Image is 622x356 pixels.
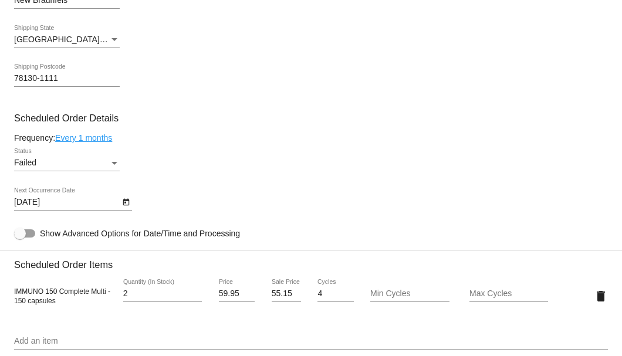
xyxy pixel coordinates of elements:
mat-icon: delete [594,289,608,303]
input: Shipping Postcode [14,74,120,83]
input: Min Cycles [370,289,449,299]
a: Every 1 months [55,133,112,143]
h3: Scheduled Order Details [14,113,608,124]
span: IMMUNO 150 Complete Multi - 150 capsules [14,287,110,305]
input: Cycles [317,289,353,299]
input: Quantity (In Stock) [123,289,202,299]
input: Sale Price [272,289,301,299]
button: Open calendar [120,195,132,208]
input: Price [219,289,255,299]
mat-select: Status [14,158,120,168]
span: [GEOGRAPHIC_DATA] | [US_STATE] [14,35,152,44]
mat-select: Shipping State [14,35,120,45]
div: Frequency: [14,133,608,143]
input: Next Occurrence Date [14,198,120,207]
span: Failed [14,158,36,167]
input: Max Cycles [469,289,548,299]
span: Show Advanced Options for Date/Time and Processing [40,228,240,239]
input: Add an item [14,337,608,346]
h3: Scheduled Order Items [14,250,608,270]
